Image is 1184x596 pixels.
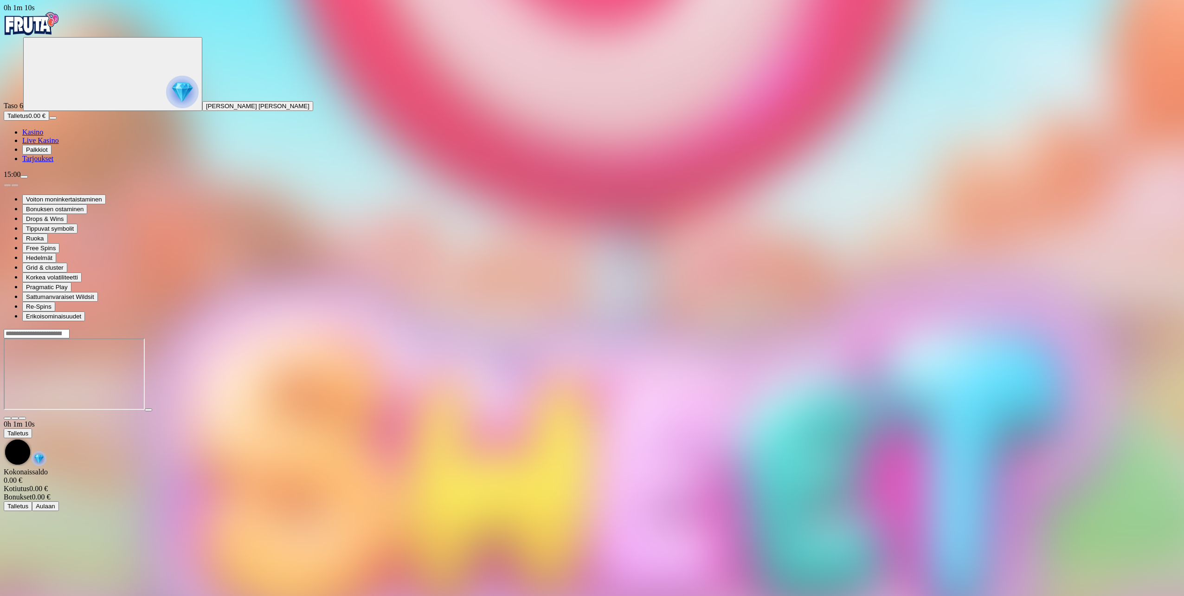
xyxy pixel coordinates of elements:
[22,282,71,292] button: Pragmatic Play
[4,128,1180,163] nav: Main menu
[4,420,35,428] span: user session time
[4,170,20,178] span: 15:00
[7,503,28,510] span: Talletus
[26,225,74,232] span: Tippuvat symbolit
[4,338,145,410] iframe: Sweet Bonanza
[4,417,11,420] button: close icon
[26,313,81,320] span: Erikoisominaisuudet
[7,112,28,119] span: Talletus
[4,12,59,35] img: Fruta
[26,293,94,300] span: Sattumanvaraiset Wildsit
[4,501,32,511] button: Talletus
[22,214,67,224] button: Drops & Wins
[22,155,53,162] a: Tarjoukset
[145,408,152,411] button: play icon
[22,194,106,204] button: Voiton moninkertaistaminen
[4,476,1180,485] div: 0.00 €
[22,302,55,311] button: Re-Spins
[7,430,28,437] span: Talletus
[22,224,77,233] button: Tippuvat symbolit
[4,420,1180,468] div: Game menu
[4,184,11,187] button: prev slide
[22,292,98,302] button: Sattumanvaraiset Wildsit
[26,215,64,222] span: Drops & Wins
[4,111,49,121] button: Talletusplus icon0.00 €
[26,254,52,261] span: Hedelmät
[11,417,19,420] button: chevron-down icon
[166,76,199,108] img: reward progress
[26,146,48,153] span: Palkkiot
[4,493,32,501] span: Bonukset
[19,417,26,420] button: fullscreen icon
[32,501,59,511] button: Aulaan
[26,284,68,291] span: Pragmatic Play
[4,29,59,37] a: Fruta
[20,175,28,178] button: menu
[22,136,59,144] a: Live Kasino
[22,263,67,272] button: Grid & cluster
[4,4,35,12] span: user session time
[4,329,70,338] input: Search
[26,245,56,252] span: Free Spins
[4,493,1180,501] div: 0.00 €
[22,311,85,321] button: Erikoisominaisuudet
[22,272,82,282] button: Korkea volatiliteetti
[26,264,64,271] span: Grid & cluster
[26,274,78,281] span: Korkea volatiliteetti
[11,184,19,187] button: next slide
[26,196,102,203] span: Voiton moninkertaistaminen
[23,37,202,111] button: reward progress
[22,243,59,253] button: Free Spins
[26,303,51,310] span: Re-Spins
[4,468,1180,485] div: Kokonaissaldo
[49,117,57,119] button: menu
[4,485,1180,493] div: 0.00 €
[4,468,1180,511] div: Game menu content
[22,233,48,243] button: Ruoka
[22,128,43,136] a: Kasino
[26,206,84,213] span: Bonuksen ostaminen
[4,12,1180,163] nav: Primary
[206,103,309,110] span: [PERSON_NAME] [PERSON_NAME]
[22,253,56,263] button: Hedelmät
[32,451,46,466] img: reward-icon
[28,112,45,119] span: 0.00 €
[22,145,51,155] button: Palkkiot
[4,102,23,110] span: Taso 6
[22,204,87,214] button: Bonuksen ostaminen
[36,503,55,510] span: Aulaan
[4,485,29,492] span: Kotiutus
[4,428,32,438] button: Talletus
[202,101,313,111] button: [PERSON_NAME] [PERSON_NAME]
[26,235,44,242] span: Ruoka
